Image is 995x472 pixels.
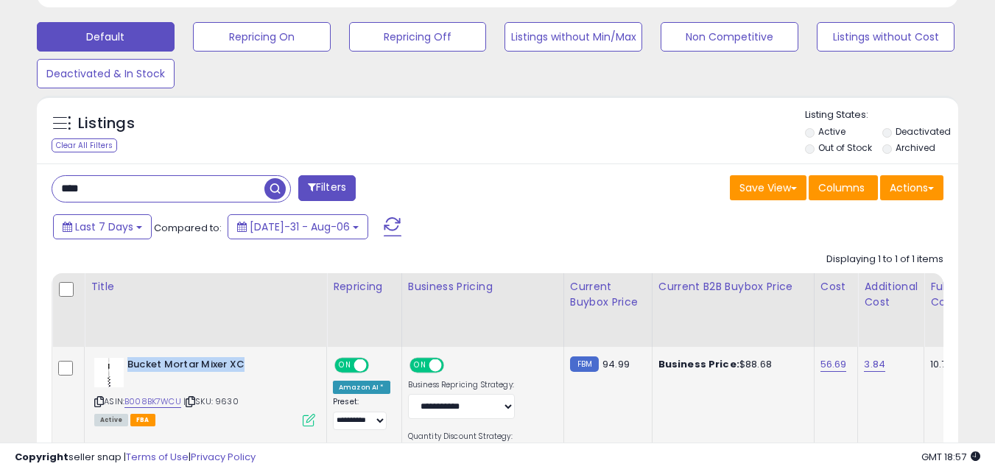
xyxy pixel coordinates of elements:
[805,108,958,122] p: Listing States:
[53,214,152,239] button: Last 7 Days
[37,59,175,88] button: Deactivated & In Stock
[94,358,124,387] img: 21fHB0-JSSL._SL40_.jpg
[78,113,135,134] h5: Listings
[127,358,306,376] b: Bucket Mortar Mixer XC
[75,219,133,234] span: Last 7 Days
[333,397,390,430] div: Preset:
[183,395,239,407] span: | SKU: 9630
[367,359,390,372] span: OFF
[826,253,943,267] div: Displaying 1 to 1 of 1 items
[124,395,181,408] a: B008BK7WCU
[818,141,872,154] label: Out of Stock
[94,414,128,426] span: All listings currently available for purchase on Amazon
[441,359,465,372] span: OFF
[817,22,954,52] button: Listings without Cost
[818,180,865,195] span: Columns
[408,279,558,295] div: Business Pricing
[809,175,878,200] button: Columns
[504,22,642,52] button: Listings without Min/Max
[818,125,845,138] label: Active
[411,359,429,372] span: ON
[15,451,256,465] div: seller snap | |
[126,450,189,464] a: Terms of Use
[602,357,630,371] span: 94.99
[349,22,487,52] button: Repricing Off
[52,138,117,152] div: Clear All Filters
[408,380,515,390] label: Business Repricing Strategy:
[658,357,739,371] b: Business Price:
[864,357,885,372] a: 3.84
[191,450,256,464] a: Privacy Policy
[130,414,155,426] span: FBA
[820,357,847,372] a: 56.69
[228,214,368,239] button: [DATE]-31 - Aug-06
[896,141,935,154] label: Archived
[930,358,982,371] div: 10.75
[154,221,222,235] span: Compared to:
[930,279,987,310] div: Fulfillment Cost
[896,125,951,138] label: Deactivated
[250,219,350,234] span: [DATE]-31 - Aug-06
[15,450,68,464] strong: Copyright
[570,279,646,310] div: Current Buybox Price
[333,381,390,394] div: Amazon AI *
[661,22,798,52] button: Non Competitive
[658,358,803,371] div: $88.68
[864,279,918,310] div: Additional Cost
[193,22,331,52] button: Repricing On
[820,279,852,295] div: Cost
[37,22,175,52] button: Default
[336,359,354,372] span: ON
[730,175,806,200] button: Save View
[333,279,395,295] div: Repricing
[91,279,320,295] div: Title
[921,450,980,464] span: 2025-08-14 18:57 GMT
[880,175,943,200] button: Actions
[570,356,599,372] small: FBM
[658,279,808,295] div: Current B2B Buybox Price
[298,175,356,201] button: Filters
[94,358,315,425] div: ASIN:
